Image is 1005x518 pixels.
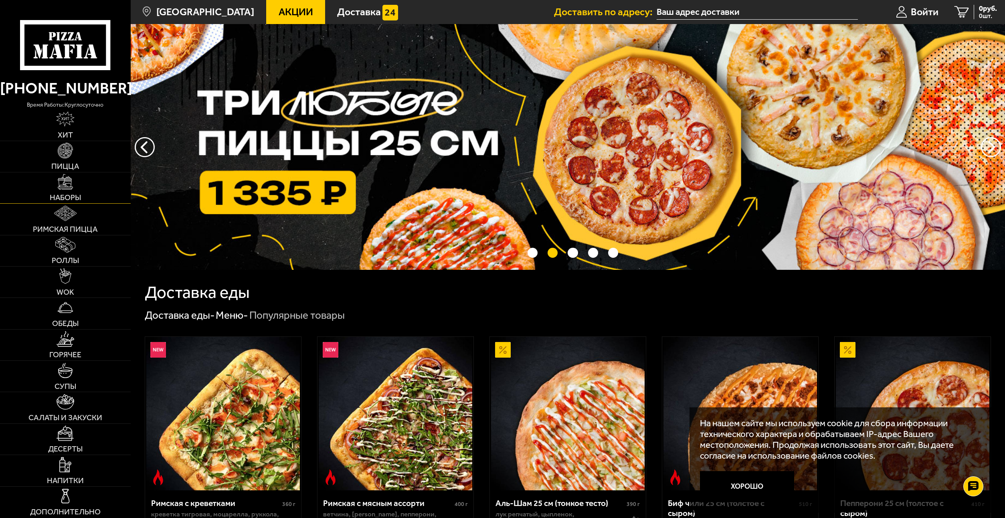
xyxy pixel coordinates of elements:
a: АкционныйПепперони 25 см (толстое с сыром) [835,337,991,490]
a: НовинкаОстрое блюдоРимская с креветками [145,337,301,490]
div: Римская с мясным ассорти [323,498,452,508]
p: На нашем сайте мы используем cookie для сбора информации технического характера и обрабатываем IP... [700,418,976,461]
span: Акции [279,7,313,17]
button: Хорошо [700,471,794,502]
a: Доставка еды- [145,309,214,322]
span: Напитки [47,477,84,484]
span: Горячее [49,351,81,358]
span: Десерты [48,445,83,453]
button: предыдущий [981,137,1001,157]
span: 390 г [627,501,640,508]
span: 0 руб. [979,5,997,12]
img: Пепперони 25 см (толстое с сыром) [836,337,989,490]
img: Акционный [495,342,511,358]
span: Доставить по адресу: [554,7,657,17]
div: Римская с креветками [151,498,280,508]
span: Войти [911,7,938,17]
img: Биф чили 25 см (толстое с сыром) [663,337,817,490]
img: Римская с креветками [146,337,300,490]
img: 15daf4d41897b9f0e9f617042186c801.svg [382,5,398,20]
input: Ваш адрес доставки [657,5,857,20]
div: Аль-Шам 25 см (тонкое тесто) [495,498,625,508]
h1: Доставка еды [145,284,250,301]
button: точки переключения [588,248,598,258]
button: следующий [135,137,155,157]
span: 400 г [455,501,468,508]
img: Акционный [840,342,855,358]
a: Меню- [216,309,248,322]
img: Римская с мясным ассорти [319,337,472,490]
span: Салаты и закуски [28,414,102,421]
span: WOK [57,288,74,296]
button: точки переключения [568,248,578,258]
span: Супы [55,382,76,390]
button: точки переключения [608,248,618,258]
span: Наборы [50,194,81,201]
button: точки переключения [548,248,558,258]
img: Острое блюдо [667,469,683,485]
div: Популярные товары [249,309,345,322]
span: [GEOGRAPHIC_DATA] [156,7,254,17]
span: 360 г [282,501,295,508]
img: Новинка [323,342,338,358]
img: Острое блюдо [323,469,338,485]
img: Новинка [150,342,166,358]
span: Роллы [52,257,79,264]
a: НовинкаОстрое блюдоРимская с мясным ассорти [317,337,473,490]
span: Пицца [51,162,79,170]
span: 0 шт. [979,13,997,19]
img: Острое блюдо [150,469,166,485]
span: Римская пицца [33,225,97,233]
a: АкционныйАль-Шам 25 см (тонкое тесто) [490,337,646,490]
span: Обеды [52,320,79,327]
span: Дополнительно [30,508,101,516]
div: Биф чили 25 см (толстое с сыром) [668,498,797,518]
img: Аль-Шам 25 см (тонкое тесто) [491,337,645,490]
button: точки переключения [528,248,538,258]
a: Острое блюдоБиф чили 25 см (толстое с сыром) [662,337,818,490]
span: Доставка [337,7,381,17]
span: Хит [58,131,73,139]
